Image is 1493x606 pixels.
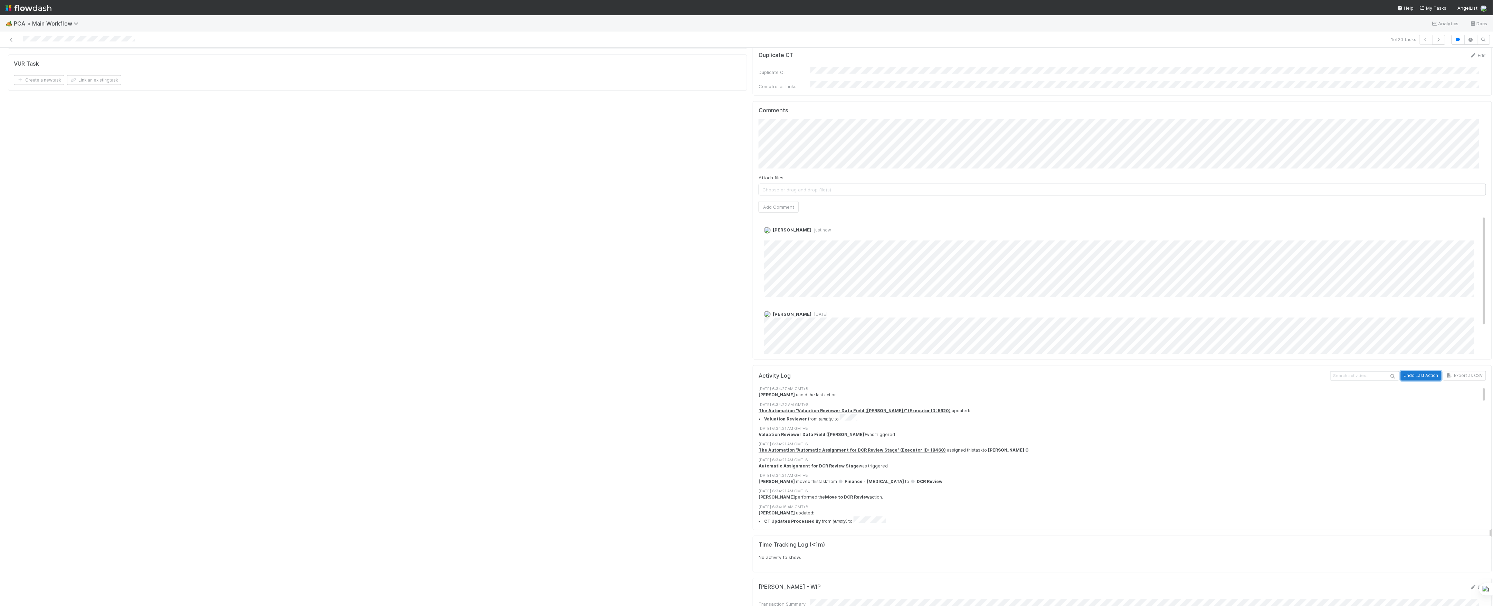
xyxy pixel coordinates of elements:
strong: [PERSON_NAME] [759,392,795,398]
strong: Valuation Reviewer [764,417,807,422]
div: Comptroller Links [759,83,810,90]
strong: [PERSON_NAME] [759,495,795,500]
strong: CT Updates Processed By [764,519,821,524]
img: logo-inverted-e16ddd16eac7371096b0.svg [6,2,51,14]
span: Finance - [MEDICAL_DATA] [838,479,904,484]
em: (empty) [833,519,847,524]
img: avatar_d7f67417-030a-43ce-a3ce-a315a3ccfd08.png [764,311,771,318]
h5: Duplicate CT [759,52,793,59]
div: [DATE] 6:34:21 AM GMT+8 [759,457,1493,463]
div: [DATE] 6:34:27 AM GMT+8 [759,386,1493,392]
span: AngelList [1458,5,1478,11]
strong: Move to DCR Review [825,495,869,500]
span: My Tasks [1419,5,1447,11]
div: Duplicate CT [759,69,810,76]
img: avatar_b6a6ccf4-6160-40f7-90da-56c3221167ae.png [1481,5,1487,12]
span: 🏕️ [6,20,12,26]
button: Export as CSV [1443,371,1486,381]
strong: [PERSON_NAME] [759,479,795,484]
em: (empty) [819,417,834,422]
span: DCR Review [910,479,942,484]
h5: Time Tracking Log ( <1m ) [759,542,825,549]
p: No activity to show. [759,554,1486,561]
li: from to [764,414,1493,423]
div: assigned this task to [759,447,1493,454]
a: Edit [1470,585,1486,590]
a: The Automation "Valuation Reviewer Data Field ([PERSON_NAME])" (Executor ID: 5620) [759,408,951,414]
div: undid the last action [759,392,1493,398]
strong: Automatic Assignment for DCR Review Stage [759,464,859,469]
button: Undo Last Action [1401,371,1442,381]
div: [DATE] 6:34:21 AM GMT+8 [759,442,1493,447]
strong: [PERSON_NAME] G [988,448,1029,453]
span: just now [811,227,831,233]
div: [DATE] 6:34:22 AM GMT+8 [759,402,1493,408]
h5: [PERSON_NAME] - WIP [759,584,821,591]
span: [DATE] [811,312,827,317]
strong: [PERSON_NAME] [759,511,795,516]
span: [PERSON_NAME] [773,227,811,233]
div: was triggered [759,432,1493,438]
div: [DATE] 6:34:16 AM GMT+8 [759,504,1493,510]
a: Docs [1470,19,1487,28]
a: The Automation "Automatic Assignment for DCR Review Stage" (Executor ID: 18460) [759,448,946,453]
div: Help [1397,4,1414,11]
li: from to [764,517,1493,525]
button: Link an existingtask [67,75,121,85]
input: Search activities... [1330,371,1399,381]
h5: VUR Task [14,60,39,67]
div: moved this task from to [759,479,1493,485]
span: 1 of 20 tasks [1391,36,1417,43]
a: Edit [1470,53,1486,58]
div: [DATE] 6:34:21 AM GMT+8 [759,489,1493,494]
div: updated: [759,408,1493,423]
div: updated: [759,510,1493,525]
label: Attach files: [759,174,784,181]
div: was triggered [759,463,1493,470]
button: Add Comment [759,201,799,213]
button: Create a newtask [14,75,64,85]
strong: Valuation Reviewer Data Field ([PERSON_NAME]) [759,432,866,437]
h5: Activity Log [759,373,1329,380]
a: My Tasks [1419,4,1447,11]
span: Choose or drag and drop file(s) [759,184,1486,195]
div: performed the action. [759,494,1493,501]
a: Analytics [1432,19,1459,28]
img: avatar_b6a6ccf4-6160-40f7-90da-56c3221167ae.png [764,227,771,234]
div: [DATE] 6:34:21 AM GMT+8 [759,426,1493,432]
span: [PERSON_NAME] [773,311,811,317]
span: PCA > Main Workflow [14,20,82,27]
h5: Comments [759,107,1486,114]
div: [DATE] 6:34:21 AM GMT+8 [759,473,1493,479]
